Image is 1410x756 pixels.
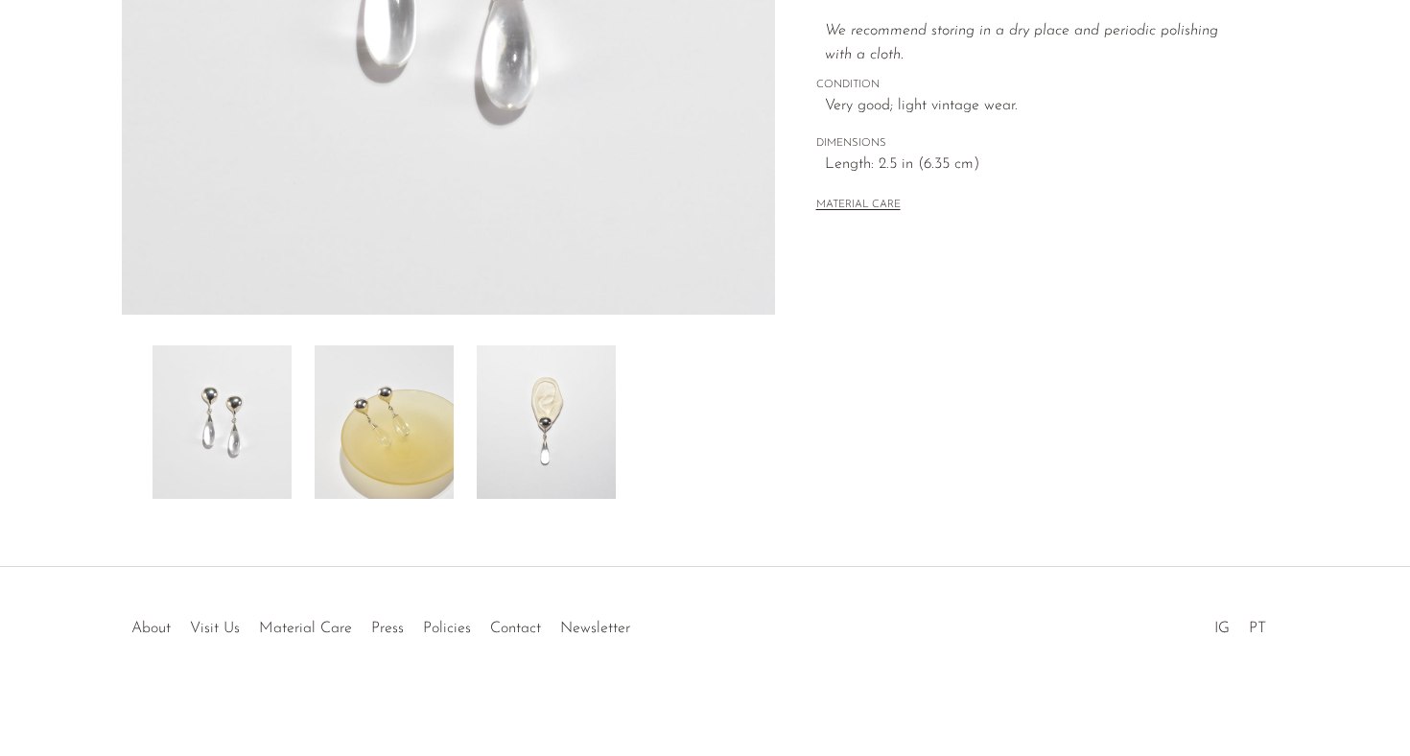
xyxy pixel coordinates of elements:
a: Policies [423,621,471,636]
span: DIMENSIONS [816,135,1248,153]
span: Length: 2.5 in (6.35 cm) [825,153,1248,177]
img: Lucite Teardrop Earrings [477,345,616,499]
ul: Social Medias [1205,605,1276,642]
span: Very good; light vintage wear. [825,94,1248,119]
a: Visit Us [190,621,240,636]
i: We recommend storing in a dry place and periodic polishing with a cloth. [825,23,1218,63]
span: CONDITION [816,77,1248,94]
a: Material Care [259,621,352,636]
a: Contact [490,621,541,636]
a: IG [1214,621,1230,636]
ul: Quick links [122,605,640,642]
a: Press [371,621,404,636]
a: About [131,621,171,636]
img: Lucite Teardrop Earrings [153,345,292,499]
img: Lucite Teardrop Earrings [315,345,454,499]
a: PT [1249,621,1266,636]
button: MATERIAL CARE [816,199,901,213]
